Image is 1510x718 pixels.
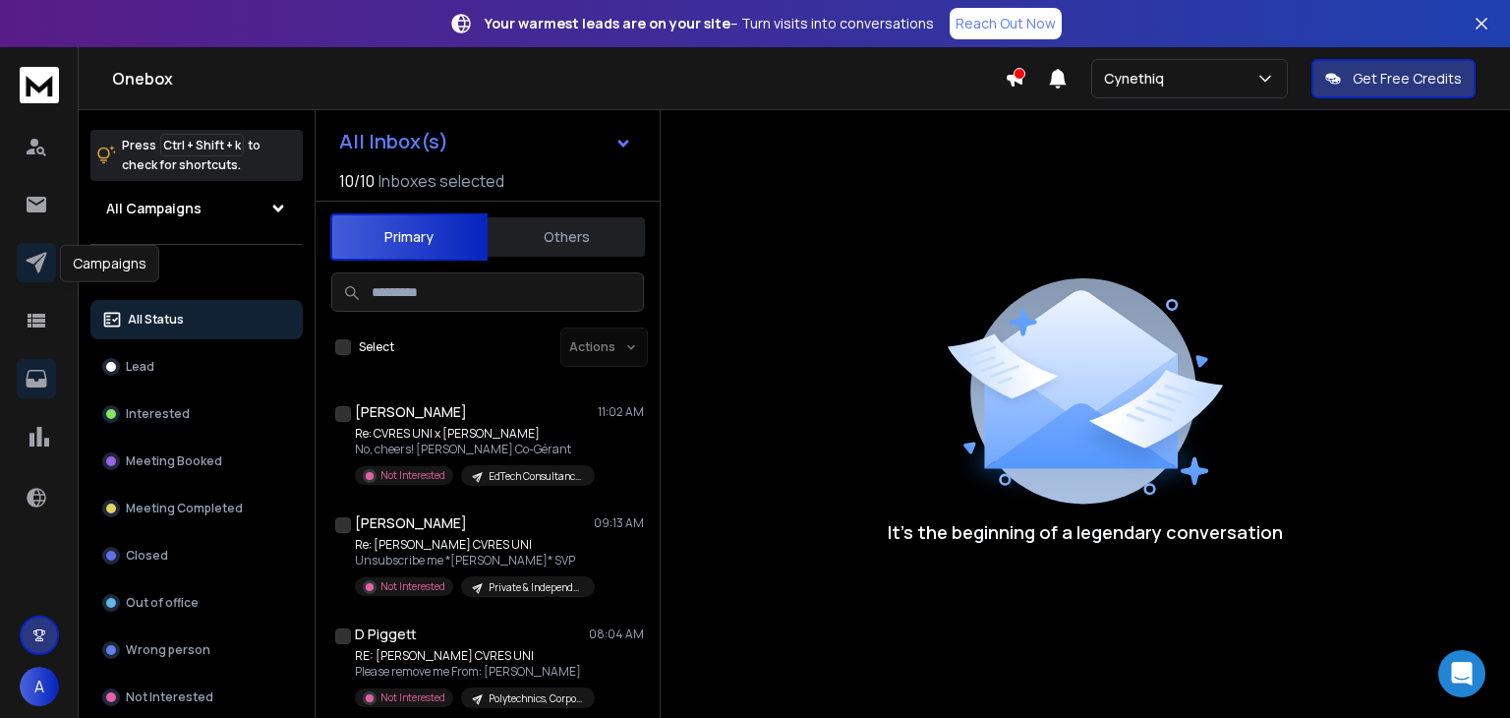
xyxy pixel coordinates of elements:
[126,642,210,658] p: Wrong person
[488,215,645,259] button: Others
[20,67,59,103] img: logo
[126,548,168,564] p: Closed
[90,489,303,528] button: Meeting Completed
[355,426,591,442] p: Re: CVRES UNI x [PERSON_NAME]
[359,339,394,355] label: Select
[90,442,303,481] button: Meeting Booked
[126,406,190,422] p: Interested
[1438,650,1485,697] div: Open Intercom Messenger
[90,189,303,228] button: All Campaigns
[355,664,591,680] p: Please remove me From: [PERSON_NAME]
[355,537,591,553] p: Re: [PERSON_NAME] CVRES UNI
[122,136,261,175] p: Press to check for shortcuts.
[594,515,644,531] p: 09:13 AM
[126,453,222,469] p: Meeting Booked
[160,134,244,156] span: Ctrl + Shift + k
[485,14,730,32] strong: Your warmest leads are on your site
[598,404,644,420] p: 11:02 AM
[330,213,488,261] button: Primary
[60,245,159,282] div: Campaigns
[126,501,243,516] p: Meeting Completed
[485,14,934,33] p: – Turn visits into conversations
[112,67,1005,90] h1: Onebox
[126,689,213,705] p: Not Interested
[355,553,591,568] p: Unsubscribe me *[PERSON_NAME]* SVP
[20,667,59,706] button: A
[90,347,303,387] button: Lead
[489,691,583,706] p: Polytechnics, Corporate Training Divisions & Digital Skills NGOs / [GEOGRAPHIC_DATA]
[1311,59,1476,98] button: Get Free Credits
[950,8,1062,39] a: Reach Out Now
[355,648,591,664] p: RE: [PERSON_NAME] CVRES UNI
[90,678,303,717] button: Not Interested
[90,630,303,670] button: Wrong person
[355,625,417,644] h1: D Piggett
[339,132,448,151] h1: All Inbox(s)
[126,359,154,375] p: Lead
[489,469,583,484] p: EdTech Consultancies & Solution Providers (White-Label Model) / EU
[956,14,1056,33] p: Reach Out Now
[355,513,467,533] h1: [PERSON_NAME]
[106,199,202,218] h1: All Campaigns
[888,518,1283,546] p: It’s the beginning of a legendary conversation
[355,442,591,457] p: No, cheers! [PERSON_NAME] Co-Gérant
[489,580,583,595] p: Private & Independent Universities + International Branch Campuses / [GEOGRAPHIC_DATA]
[128,312,184,328] p: All Status
[90,583,303,623] button: Out of office
[589,627,644,642] p: 08:04 AM
[378,169,504,193] h3: Inboxes selected
[90,394,303,434] button: Interested
[339,169,375,193] span: 10 / 10
[380,468,445,483] p: Not Interested
[90,536,303,575] button: Closed
[90,261,303,288] h3: Filters
[90,300,303,339] button: All Status
[355,402,467,422] h1: [PERSON_NAME]
[126,595,199,611] p: Out of office
[380,579,445,594] p: Not Interested
[323,122,648,161] button: All Inbox(s)
[1353,69,1462,89] p: Get Free Credits
[1104,69,1172,89] p: Cynethiq
[380,690,445,705] p: Not Interested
